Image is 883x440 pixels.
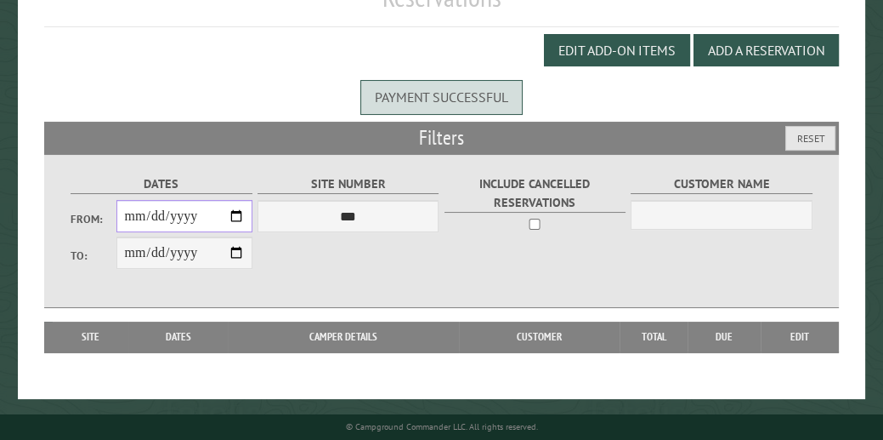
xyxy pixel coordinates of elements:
[71,211,116,227] label: From:
[631,174,812,194] label: Customer Name
[71,174,252,194] label: Dates
[693,34,839,66] button: Add a Reservation
[620,322,688,352] th: Total
[71,248,116,264] label: To:
[785,126,835,151] button: Reset
[128,322,228,352] th: Dates
[761,322,839,352] th: Edit
[459,322,620,352] th: Customer
[44,122,839,154] h2: Filters
[228,322,459,352] th: Camper Details
[346,421,538,432] small: © Campground Commander LLC. All rights reserved.
[444,174,625,212] label: Include Cancelled Reservations
[360,80,523,114] div: Payment successful
[258,174,439,194] label: Site Number
[544,34,690,66] button: Edit Add-on Items
[688,322,761,352] th: Due
[53,322,128,352] th: Site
